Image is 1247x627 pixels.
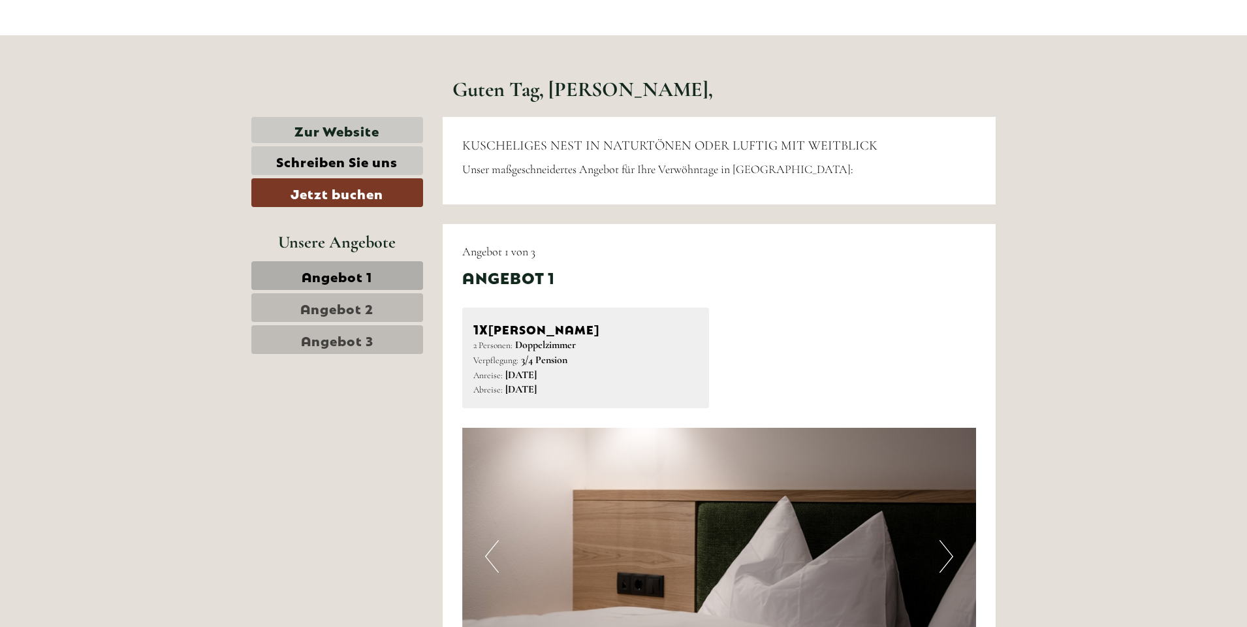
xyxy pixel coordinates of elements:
[505,368,537,381] b: [DATE]
[301,330,373,349] span: Angebot 3
[473,319,699,338] div: [PERSON_NAME]
[462,244,535,259] span: Angebot 1 von 3
[251,117,423,144] a: Zur Website
[462,162,853,176] span: Unser maßgeschneidertes Angebot für Ihre Verwöhntage in [GEOGRAPHIC_DATA]:
[251,230,423,254] div: Unsere Angebote
[10,35,192,75] div: Guten Tag, wie können wir Ihnen helfen?
[251,146,423,175] a: Schreiben Sie uns
[939,540,953,573] button: Next
[473,370,503,381] small: Anreise:
[462,266,555,288] div: Angebot 1
[462,138,877,153] span: KUSCHELIGES NEST IN NATURTÖNEN ODER LUFTIG MIT WEITBLICK
[251,178,423,207] a: Jetzt buchen
[521,353,567,366] b: 3/4 Pension
[302,266,372,285] span: Angebot 1
[234,10,281,32] div: [DATE]
[20,63,185,72] small: 19:41
[300,298,373,317] span: Angebot 2
[515,338,576,351] b: Doppelzimmer
[473,355,518,366] small: Verpflegung:
[473,384,503,395] small: Abreise:
[473,319,488,337] b: 1x
[505,383,537,396] b: [DATE]
[423,338,514,367] button: Senden
[452,78,713,101] h1: Guten Tag, [PERSON_NAME],
[20,38,185,48] div: [GEOGRAPHIC_DATA]
[485,540,499,573] button: Previous
[473,340,513,351] small: 2 Personen:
